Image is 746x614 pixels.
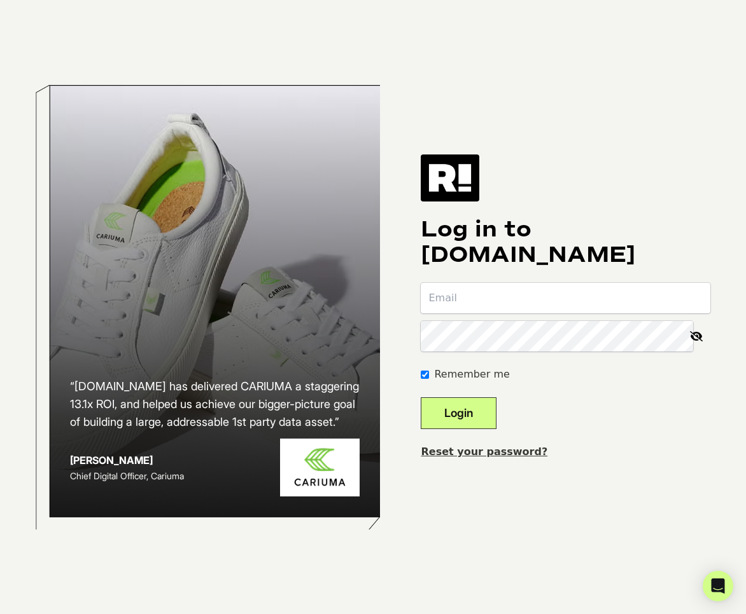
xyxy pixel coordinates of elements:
[421,154,479,201] img: Retention.com
[421,217,710,268] h1: Log in to [DOMAIN_NAME]
[434,367,509,382] label: Remember me
[70,454,153,467] strong: [PERSON_NAME]
[70,378,360,431] h2: “[DOMAIN_NAME] has delivered CARIUMA a staggering 13.1x ROI, and helped us achieve our bigger-pic...
[421,446,547,458] a: Reset your password?
[421,397,496,429] button: Login
[421,283,710,313] input: Email
[703,571,733,601] div: Open Intercom Messenger
[280,439,360,496] img: Cariuma
[70,470,184,481] span: Chief Digital Officer, Cariuma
